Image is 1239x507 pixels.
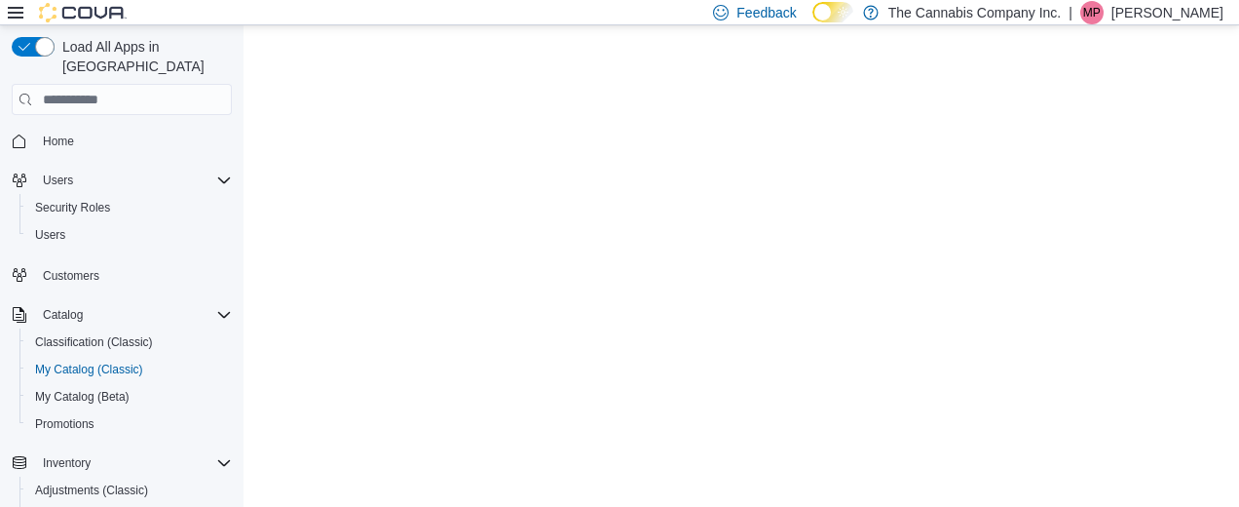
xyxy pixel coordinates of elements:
span: Users [43,173,73,188]
button: My Catalog (Beta) [19,383,240,410]
span: Users [27,223,232,247]
button: Users [19,221,240,249]
span: Customers [43,268,99,284]
span: Load All Apps in [GEOGRAPHIC_DATA] [55,37,232,76]
span: My Catalog (Beta) [27,385,232,409]
a: Users [27,223,73,247]
button: Inventory [35,451,98,475]
span: MP [1083,1,1101,24]
span: Users [35,227,65,243]
span: My Catalog (Beta) [35,389,130,405]
button: Customers [4,260,240,289]
a: My Catalog (Beta) [27,385,137,409]
a: Home [35,130,82,153]
span: Inventory [43,455,91,471]
button: Users [35,169,81,192]
span: Catalog [43,307,83,323]
span: Promotions [35,416,94,432]
button: My Catalog (Classic) [19,356,240,383]
span: Security Roles [35,200,110,215]
a: Promotions [27,412,102,436]
span: Home [35,129,232,153]
a: Adjustments (Classic) [27,479,156,502]
button: Security Roles [19,194,240,221]
span: Classification (Classic) [27,331,232,354]
button: Home [4,127,240,155]
a: Customers [35,264,107,288]
a: Classification (Classic) [27,331,161,354]
div: Mitch Parker [1080,1,1104,24]
button: Promotions [19,410,240,438]
span: Users [35,169,232,192]
button: Inventory [4,449,240,477]
a: Security Roles [27,196,118,219]
button: Classification (Classic) [19,329,240,356]
span: Promotions [27,412,232,436]
span: Security Roles [27,196,232,219]
span: Catalog [35,303,232,327]
span: Adjustments (Classic) [35,483,148,498]
button: Users [4,167,240,194]
p: [PERSON_NAME] [1111,1,1223,24]
button: Adjustments (Classic) [19,477,240,504]
span: Customers [35,262,232,287]
span: My Catalog (Classic) [27,358,232,381]
span: Adjustments (Classic) [27,479,232,502]
span: My Catalog (Classic) [35,362,143,377]
p: The Cannabis Company Inc. [888,1,1061,24]
span: Home [43,134,74,149]
button: Catalog [4,301,240,329]
p: | [1069,1,1072,24]
span: Dark Mode [812,22,813,23]
button: Catalog [35,303,91,327]
img: Cova [39,3,127,22]
a: My Catalog (Classic) [27,358,151,381]
span: Feedback [736,3,796,22]
input: Dark Mode [812,2,853,22]
span: Classification (Classic) [35,334,153,350]
span: Inventory [35,451,232,475]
